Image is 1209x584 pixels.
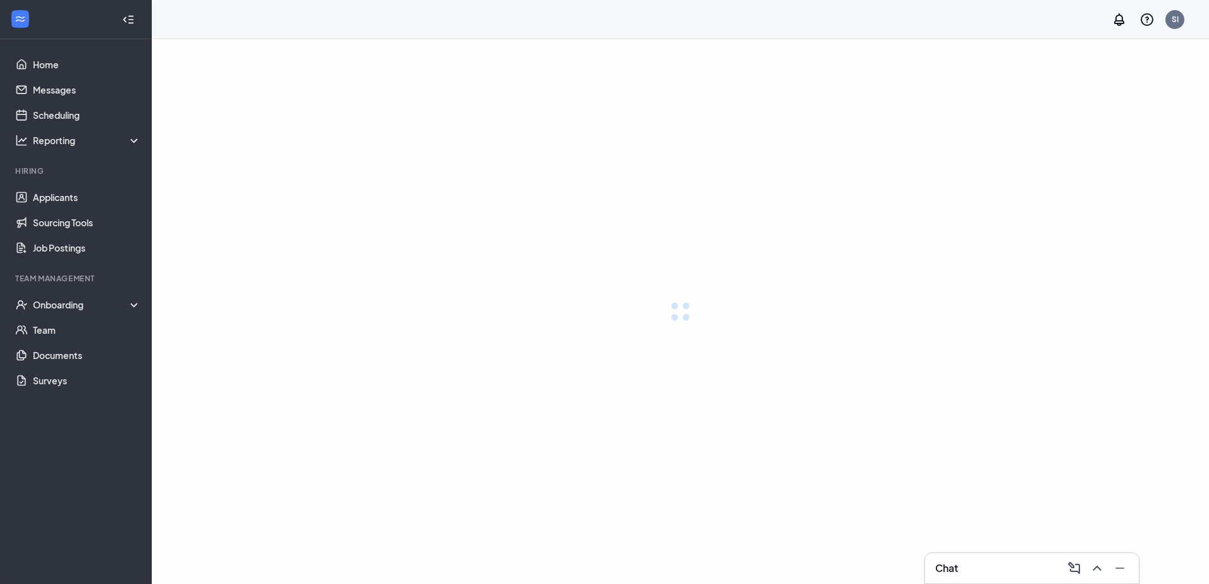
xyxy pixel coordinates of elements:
[15,273,138,284] div: Team Management
[33,77,141,102] a: Messages
[1112,12,1127,27] svg: Notifications
[33,52,141,77] a: Home
[1067,561,1082,576] svg: ComposeMessage
[122,13,135,26] svg: Collapse
[33,210,141,235] a: Sourcing Tools
[15,134,28,147] svg: Analysis
[33,185,141,210] a: Applicants
[15,166,138,176] div: Hiring
[33,102,141,128] a: Scheduling
[33,317,141,343] a: Team
[33,343,141,368] a: Documents
[1112,561,1127,576] svg: Minimize
[33,298,142,311] div: Onboarding
[1089,561,1105,576] svg: ChevronUp
[1172,14,1179,25] div: SI
[33,235,141,260] a: Job Postings
[1139,12,1155,27] svg: QuestionInfo
[33,368,141,393] a: Surveys
[1086,558,1106,578] button: ChevronUp
[1063,558,1083,578] button: ComposeMessage
[14,13,27,25] svg: WorkstreamLogo
[33,134,142,147] div: Reporting
[15,298,28,311] svg: UserCheck
[935,561,958,575] h3: Chat
[1108,558,1129,578] button: Minimize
